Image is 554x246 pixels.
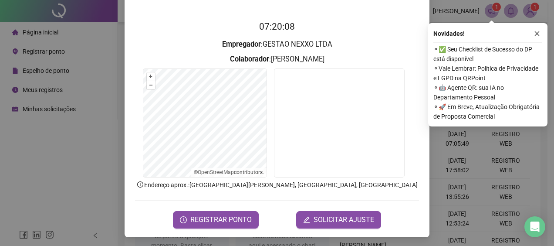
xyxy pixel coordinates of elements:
span: Novidades ! [433,29,465,38]
button: – [147,81,155,89]
button: editSOLICITAR AJUSTE [296,211,381,229]
span: ⚬ 🚀 Em Breve, Atualização Obrigatória de Proposta Comercial [433,102,542,121]
span: SOLICITAR AJUSTE [314,215,374,225]
span: clock-circle [180,216,187,223]
span: info-circle [136,181,144,188]
h3: : [PERSON_NAME] [135,54,419,65]
strong: Colaborador [230,55,269,63]
button: REGISTRAR PONTO [173,211,259,229]
h3: : GESTAO NEXXO LTDA [135,39,419,50]
a: OpenStreetMap [198,169,234,175]
button: + [147,72,155,81]
time: 07:20:08 [259,21,295,32]
span: ⚬ Vale Lembrar: Política de Privacidade e LGPD na QRPoint [433,64,542,83]
li: © contributors. [194,169,264,175]
span: close [534,31,540,37]
span: ⚬ 🤖 Agente QR: sua IA no Departamento Pessoal [433,83,542,102]
span: ⚬ ✅ Seu Checklist de Sucesso do DP está disponível [433,44,542,64]
p: Endereço aprox. : [GEOGRAPHIC_DATA][PERSON_NAME], [GEOGRAPHIC_DATA], [GEOGRAPHIC_DATA] [135,180,419,190]
div: Open Intercom Messenger [524,216,545,237]
span: REGISTRAR PONTO [190,215,252,225]
span: edit [303,216,310,223]
strong: Empregador [222,40,261,48]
